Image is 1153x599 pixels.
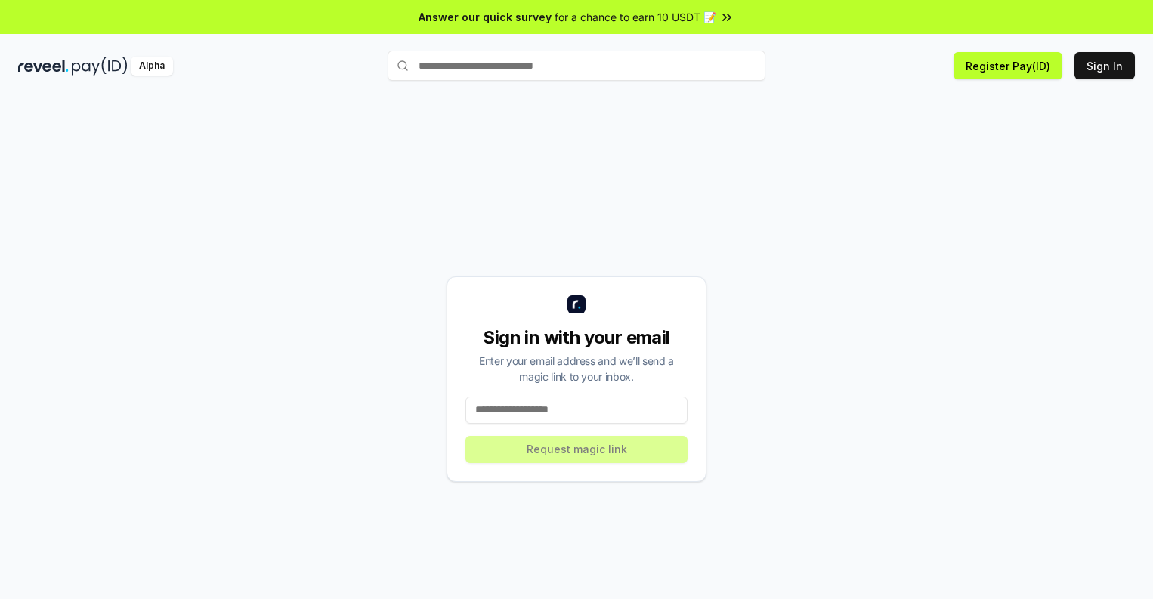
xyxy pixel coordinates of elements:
button: Register Pay(ID) [954,52,1062,79]
div: Sign in with your email [465,326,688,350]
img: reveel_dark [18,57,69,76]
img: logo_small [567,295,586,313]
button: Sign In [1074,52,1135,79]
span: Answer our quick survey [419,9,552,25]
div: Alpha [131,57,173,76]
img: pay_id [72,57,128,76]
div: Enter your email address and we’ll send a magic link to your inbox. [465,353,688,384]
span: for a chance to earn 10 USDT 📝 [555,9,716,25]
